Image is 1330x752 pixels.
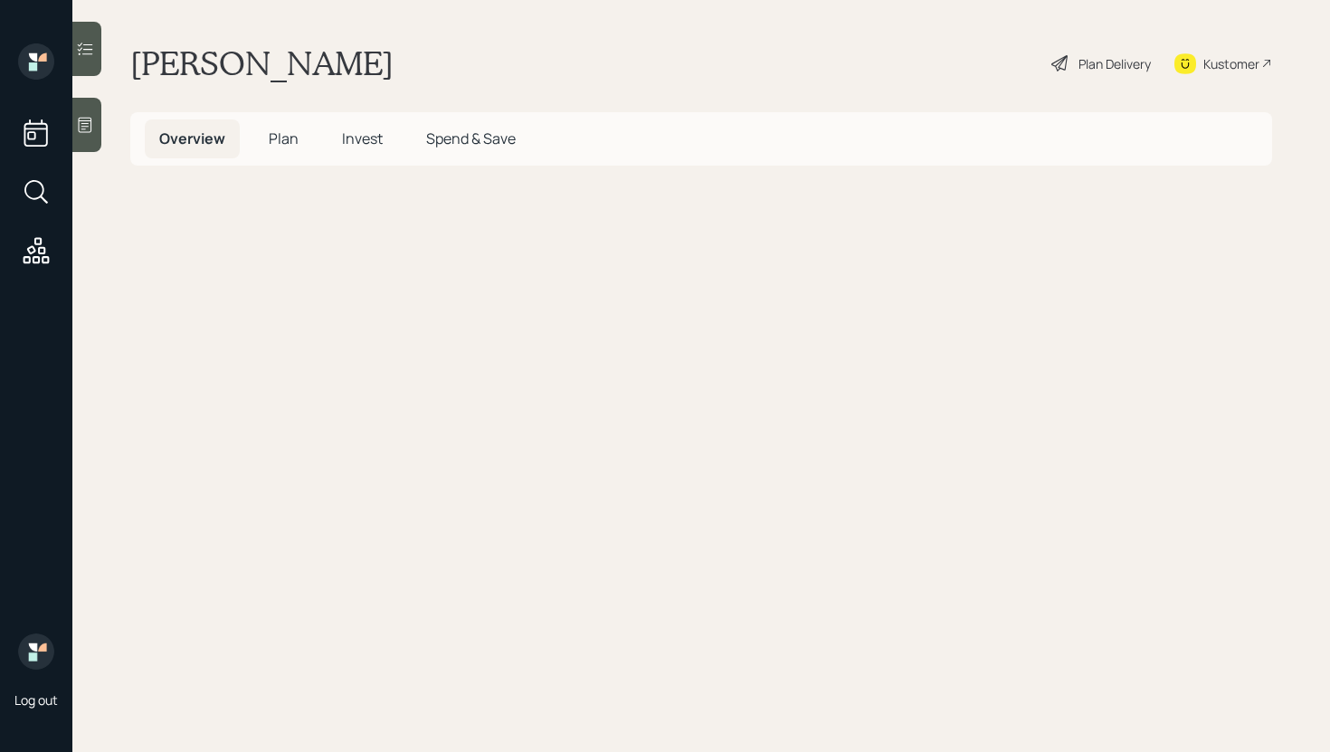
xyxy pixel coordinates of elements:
[1078,54,1151,73] div: Plan Delivery
[269,129,299,148] span: Plan
[159,129,225,148] span: Overview
[18,633,54,670] img: retirable_logo.png
[130,43,394,83] h1: [PERSON_NAME]
[426,129,516,148] span: Spend & Save
[14,691,58,709] div: Log out
[1203,54,1259,73] div: Kustomer
[342,129,383,148] span: Invest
